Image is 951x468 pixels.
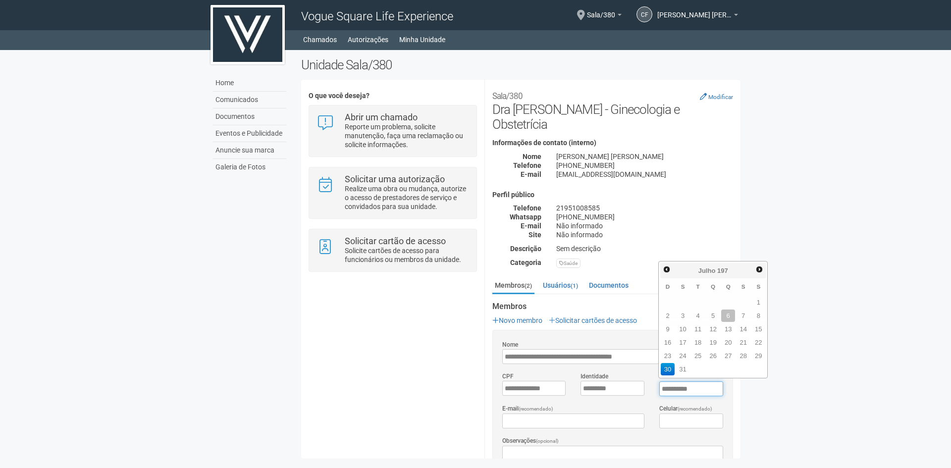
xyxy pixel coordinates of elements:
a: Documentos [586,278,631,293]
a: Solicitar cartões de acesso [549,316,637,324]
h4: O que você deseja? [309,92,476,100]
a: 5 [706,310,720,322]
span: Quarta [711,283,715,290]
label: Observações [502,436,559,446]
small: Sala/380 [492,91,523,101]
label: CPF [502,372,514,381]
strong: Descrição [510,245,541,253]
span: Sala/380 [587,1,615,19]
span: (opcional) [536,438,559,444]
strong: Nome [523,153,541,160]
a: Chamados [303,33,337,47]
a: 9 [661,323,675,335]
h4: Informações de contato (interno) [492,139,733,147]
div: 21951008585 [549,204,740,212]
a: Documentos [213,108,286,125]
a: Novo membro [492,316,542,324]
div: Não informado [549,230,740,239]
span: Vogue Square Life Experience [301,9,453,23]
span: CARLA FRANCO RODRIGUES PEREIRA [657,1,732,19]
a: 2 [661,310,675,322]
a: 31 [676,363,690,375]
strong: Telefone [513,204,541,212]
div: Saúde [556,259,581,268]
a: 20 [721,336,736,349]
a: 1 [751,296,766,309]
p: Realize uma obra ou mudança, autorize o acesso de prestadores de serviço e convidados para sua un... [345,184,469,211]
label: E-mail [502,404,553,414]
a: 23 [661,350,675,362]
a: 8 [751,310,766,322]
strong: Whatsapp [510,213,541,221]
a: 27 [721,350,736,362]
strong: Telefone [513,161,541,169]
strong: Categoria [510,259,541,266]
span: Sábado [756,283,760,290]
a: 10 [676,323,690,335]
a: 17 [676,336,690,349]
span: Quinta [726,283,731,290]
a: 24 [676,350,690,362]
h2: Dra [PERSON_NAME] - Ginecologia e Obstetrícia [492,87,733,132]
small: (1) [571,282,578,289]
a: 18 [691,336,705,349]
span: (recomendado) [519,406,553,412]
label: Nome [502,340,518,349]
div: Não informado [549,221,740,230]
a: Próximo [753,264,765,275]
p: Solicite cartões de acesso para funcionários ou membros da unidade. [345,246,469,264]
div: [PHONE_NUMBER] [549,161,740,170]
a: 22 [751,336,766,349]
span: Anterior [663,265,671,273]
a: Sala/380 [587,12,622,20]
a: 4 [691,310,705,322]
a: 12 [706,323,720,335]
div: [PERSON_NAME] [PERSON_NAME] [549,152,740,161]
a: 30 [661,363,675,375]
div: [EMAIL_ADDRESS][DOMAIN_NAME] [549,170,740,179]
a: Autorizações [348,33,388,47]
strong: E-mail [521,222,541,230]
span: (recomendado) [678,406,712,412]
a: 3 [676,310,690,322]
span: Segunda [681,283,685,290]
a: Solicitar uma autorização Realize uma obra ou mudança, autorize o acesso de prestadores de serviç... [317,175,469,211]
span: 197 [717,267,728,274]
a: Solicitar cartão de acesso Solicite cartões de acesso para funcionários ou membros da unidade. [317,237,469,264]
span: Próximo [755,265,763,273]
label: Celular [659,404,712,414]
strong: Solicitar uma autorização [345,174,445,184]
a: Eventos e Publicidade [213,125,286,142]
strong: Site [528,231,541,239]
a: 15 [751,323,766,335]
span: Terça [696,283,700,290]
a: Minha Unidade [399,33,445,47]
strong: E-mail [521,170,541,178]
label: Identidade [581,372,608,381]
a: [PERSON_NAME] [PERSON_NAME] [657,12,738,20]
small: (2) [525,282,532,289]
span: Julho [698,267,716,274]
a: 6 [721,310,736,322]
a: Membros(2) [492,278,534,294]
strong: Abrir um chamado [345,112,418,122]
a: 25 [691,350,705,362]
a: Anterior [661,264,673,275]
a: Usuários(1) [540,278,581,293]
strong: Solicitar cartão de acesso [345,236,446,246]
a: 16 [661,336,675,349]
strong: Membros [492,302,733,311]
a: Abrir um chamado Reporte um problema, solicite manutenção, faça uma reclamação ou solicite inform... [317,113,469,149]
a: Anuncie sua marca [213,142,286,159]
span: Sexta [741,283,745,290]
div: Sem descrição [549,244,740,253]
span: Domingo [666,283,670,290]
a: 19 [706,336,720,349]
a: 11 [691,323,705,335]
a: Comunicados [213,92,286,108]
h4: Perfil público [492,191,733,199]
a: 21 [736,336,750,349]
a: Modificar [700,93,733,101]
a: 13 [721,323,736,335]
div: [PHONE_NUMBER] [549,212,740,221]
